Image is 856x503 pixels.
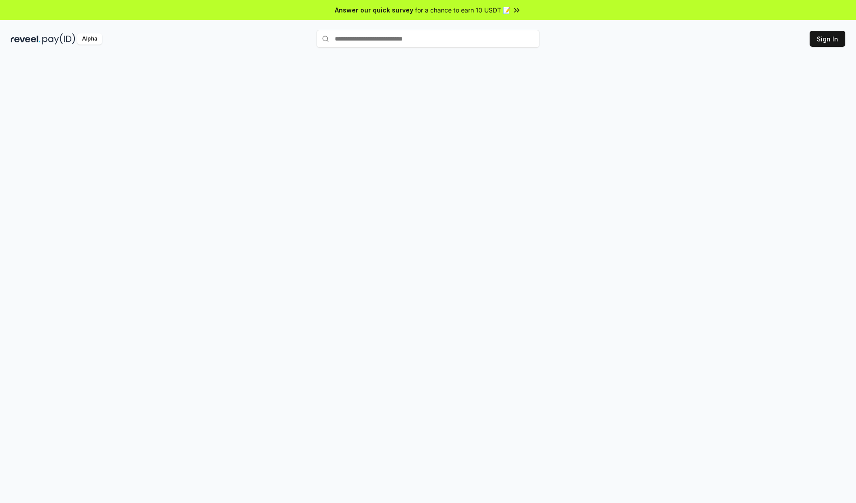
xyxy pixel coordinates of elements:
div: Alpha [77,33,102,45]
span: Answer our quick survey [335,5,413,15]
button: Sign In [810,31,845,47]
img: pay_id [42,33,75,45]
img: reveel_dark [11,33,41,45]
span: for a chance to earn 10 USDT 📝 [415,5,510,15]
